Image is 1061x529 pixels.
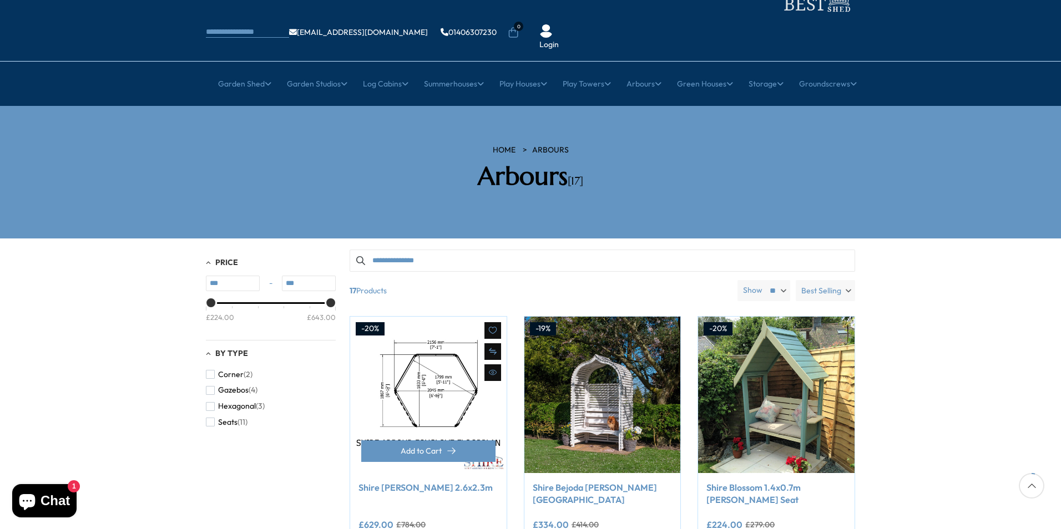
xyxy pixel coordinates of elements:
[206,276,260,291] input: Min value
[706,520,742,529] ins: £224.00
[256,401,265,411] span: (3)
[218,385,249,395] span: Gazebos
[801,280,841,301] span: Best Selling
[218,418,238,427] span: Seats
[539,39,559,50] a: Login
[493,145,516,156] a: HOME
[358,481,498,494] a: Shire [PERSON_NAME] 2.6x2.3m
[282,276,336,291] input: Max value
[238,418,247,427] span: (11)
[706,481,846,506] a: Shire Blossom 1.4x0.7m [PERSON_NAME] Seat
[307,312,336,322] div: £643.00
[361,440,496,462] button: Add to Cart
[677,70,733,98] a: Green Houses
[372,161,689,191] h2: Arbours
[350,280,356,301] b: 17
[356,322,385,335] div: -20%
[524,317,681,473] img: Shire Bejoda Arbour Garden Arch - Best Shed
[260,278,282,289] span: -
[745,521,775,528] del: £279.00
[358,520,393,529] ins: £629.00
[441,28,497,36] a: 01406307230
[796,280,855,301] label: Best Selling
[533,520,569,529] ins: £334.00
[743,285,762,296] label: Show
[514,22,523,31] span: 0
[206,302,336,332] div: Price
[799,70,857,98] a: Groundscrews
[206,312,234,322] div: £224.00
[244,370,252,379] span: (2)
[287,70,347,98] a: Garden Studios
[530,322,556,335] div: -19%
[749,70,784,98] a: Storage
[350,317,507,473] img: Shire Arbour 2.6x2.3m - Best Shed
[572,521,599,528] del: £414.00
[9,484,80,520] inbox-online-store-chat: Shopify online store chat
[533,481,673,506] a: Shire Bejoda [PERSON_NAME][GEOGRAPHIC_DATA]
[218,401,256,411] span: Hexagonal
[508,27,519,38] a: 0
[206,414,247,430] button: Seats
[215,348,248,358] span: By Type
[289,28,428,36] a: [EMAIL_ADDRESS][DOMAIN_NAME]
[249,385,257,395] span: (4)
[499,70,547,98] a: Play Houses
[424,70,484,98] a: Summerhouses
[218,370,244,379] span: Corner
[363,70,408,98] a: Log Cabins
[206,398,265,414] button: Hexagonal
[206,367,252,383] button: Corner
[350,250,855,272] input: Search products
[345,280,733,301] span: Products
[206,382,257,398] button: Gazebos
[627,70,661,98] a: Arbours
[218,70,271,98] a: Garden Shed
[532,145,569,156] a: Arbours
[704,322,732,335] div: -20%
[563,70,611,98] a: Play Towers
[401,447,442,455] span: Add to Cart
[568,174,583,188] span: [17]
[396,521,426,528] del: £784.00
[215,257,238,267] span: Price
[539,24,553,38] img: User Icon
[698,317,855,473] img: Shire Blossom 1.4x0.7m Arbour Seat - Best Shed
